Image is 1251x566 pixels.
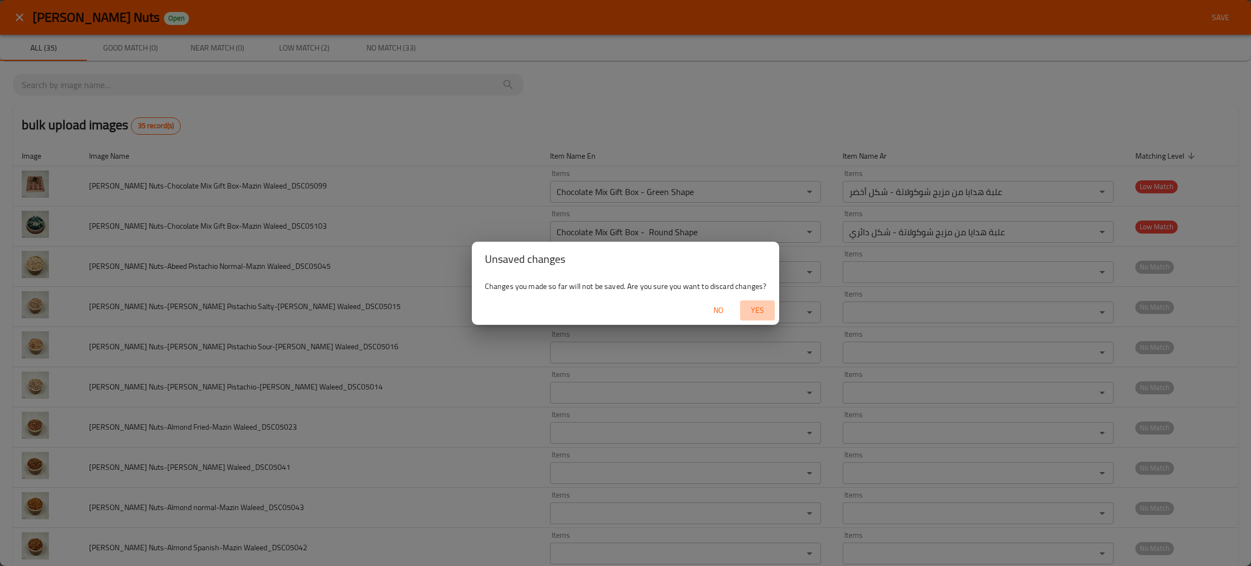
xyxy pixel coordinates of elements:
button: No [701,300,736,320]
h2: Unsaved changes [485,250,767,268]
button: Yes [740,300,775,320]
div: Changes you made so far will not be saved. Are you sure you want to discard changes? [472,276,780,296]
span: Yes [744,304,770,317]
span: No [705,304,731,317]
